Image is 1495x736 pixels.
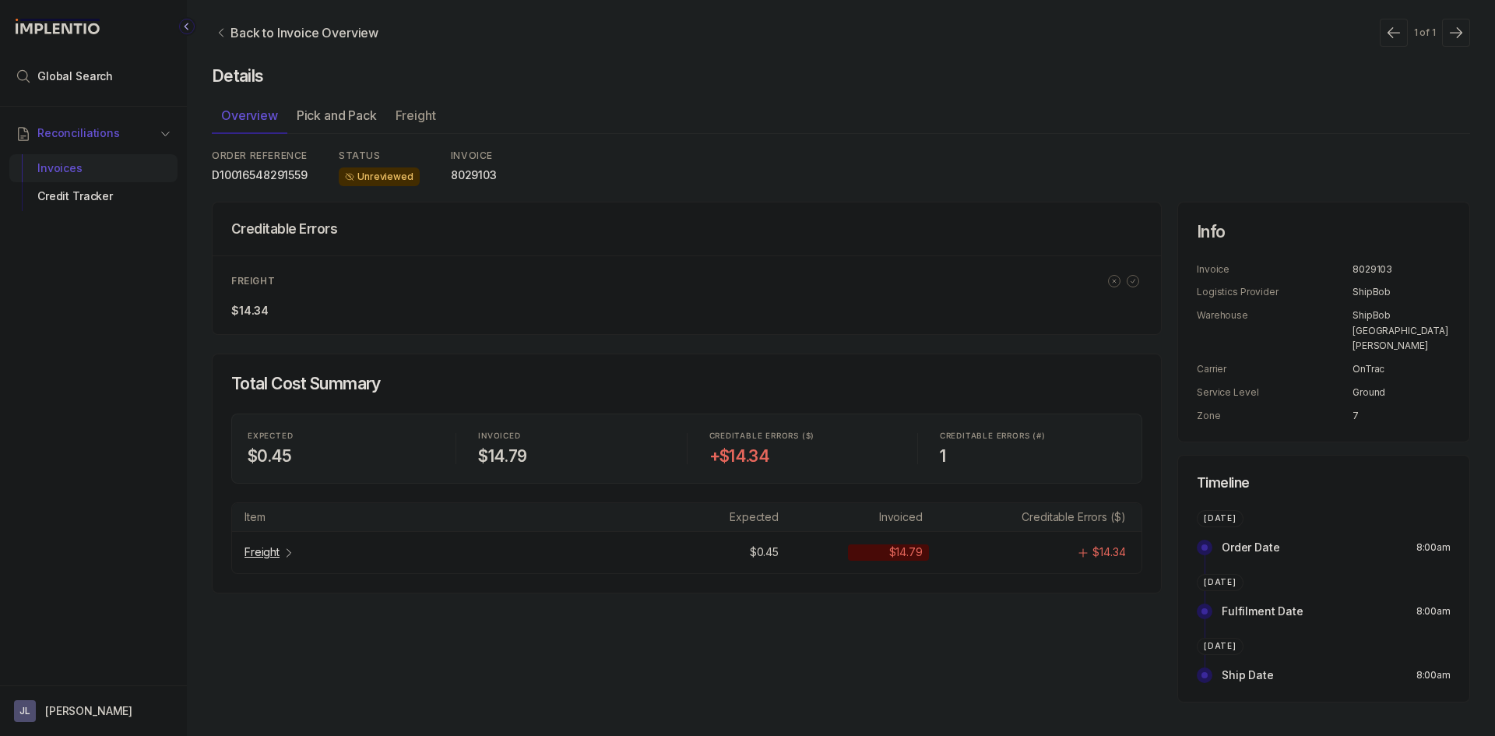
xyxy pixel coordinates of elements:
[37,69,113,84] span: Global Search
[750,544,779,560] p: $0.45
[1204,578,1236,587] p: [DATE]
[1197,361,1353,377] p: Carrier
[709,431,815,441] p: CREDITABLE ERRORS ($)
[238,421,443,477] li: Statistic EXPECTED
[9,151,178,214] div: Reconciliations
[1197,284,1353,300] p: Logistics Provider
[478,445,664,467] h4: $14.79
[879,509,923,525] p: Invoiced
[1204,514,1236,523] p: [DATE]
[930,421,1135,477] li: Statistic CREDITABLE ERRORS (#)
[1414,25,1436,40] p: 1 of 1
[1222,540,1280,555] p: Order Date
[221,106,278,125] p: Overview
[1222,667,1274,683] p: Ship Date
[1353,408,1451,424] p: 7
[1197,262,1353,277] p: Invoice
[231,373,1142,395] h4: Total Cost Summary
[1416,604,1451,619] p: 8:00am
[1416,667,1451,683] p: 8:00am
[212,150,308,162] p: ORDER REFERENCE
[14,700,173,722] button: User initials[PERSON_NAME]
[231,303,269,319] p: $14.34
[37,125,120,141] span: Reconciliations
[248,445,434,467] h4: $0.45
[1022,509,1125,525] p: Creditable Errors ($)
[700,421,905,477] li: Statistic CREDITABLE ERRORS ($)
[1197,308,1353,354] p: Warehouse
[178,17,196,36] div: Collapse Icon
[889,544,923,560] p: $14.79
[991,509,1135,525] td: Table Cell-text 3
[9,116,178,150] button: Reconciliations
[238,509,682,525] td: Table Cell-text 0
[22,154,165,182] div: Invoices
[238,544,682,560] td: Table Cell-link 0
[212,65,1470,87] h4: Details
[231,414,1142,484] ul: Statistic Highlights
[1204,642,1236,651] p: [DATE]
[451,167,497,183] p: 8029103
[1416,540,1451,555] p: 8:00am
[1353,262,1451,277] p: 8029103
[691,509,842,525] td: Table Cell-text 1
[1092,544,1125,560] p: $14.34
[231,275,275,287] p: FREIGHT
[1353,385,1451,400] p: Ground
[1353,308,1451,354] p: ShipBob [GEOGRAPHIC_DATA][PERSON_NAME]
[1197,408,1353,424] p: Zone
[1353,284,1451,300] p: ShipBob
[451,150,497,162] p: INVOICE
[339,150,420,162] p: STATUS
[396,106,436,125] p: Freight
[212,103,1470,134] ul: Tab Group
[1353,361,1451,377] p: OnTrac
[940,445,1126,467] h4: 1
[386,103,445,134] li: Tab Freight
[339,167,420,186] div: Unreviewed
[1197,221,1451,243] h4: Info
[478,431,520,441] p: INVOICED
[231,220,337,238] h5: Creditable Errors
[244,544,280,560] p: Freight
[1197,385,1353,400] p: Service Level
[45,703,132,719] p: [PERSON_NAME]
[1197,262,1451,424] ul: Information Summary
[244,509,265,525] p: Item
[991,544,1135,560] td: Table Cell-text 3
[14,700,36,722] span: User initials
[212,103,287,134] li: Tab Overview
[212,167,308,183] p: D10016548291559
[230,23,378,42] p: Back to Invoice Overview
[212,23,382,42] a: Link Back to Invoice Overview
[22,182,165,210] div: Credit Tracker
[842,544,992,560] td: Table Cell-text 2
[691,544,842,560] td: Table Cell-text 1
[248,431,293,441] p: EXPECTED
[730,509,779,525] p: Expected
[1222,604,1303,619] p: Fulfilment Date
[469,421,674,477] li: Statistic INVOICED
[1197,474,1451,491] h5: Timeline
[842,509,992,525] td: Table Cell-text 2
[940,431,1046,441] p: CREDITABLE ERRORS (#)
[709,445,895,467] h4: +$14.34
